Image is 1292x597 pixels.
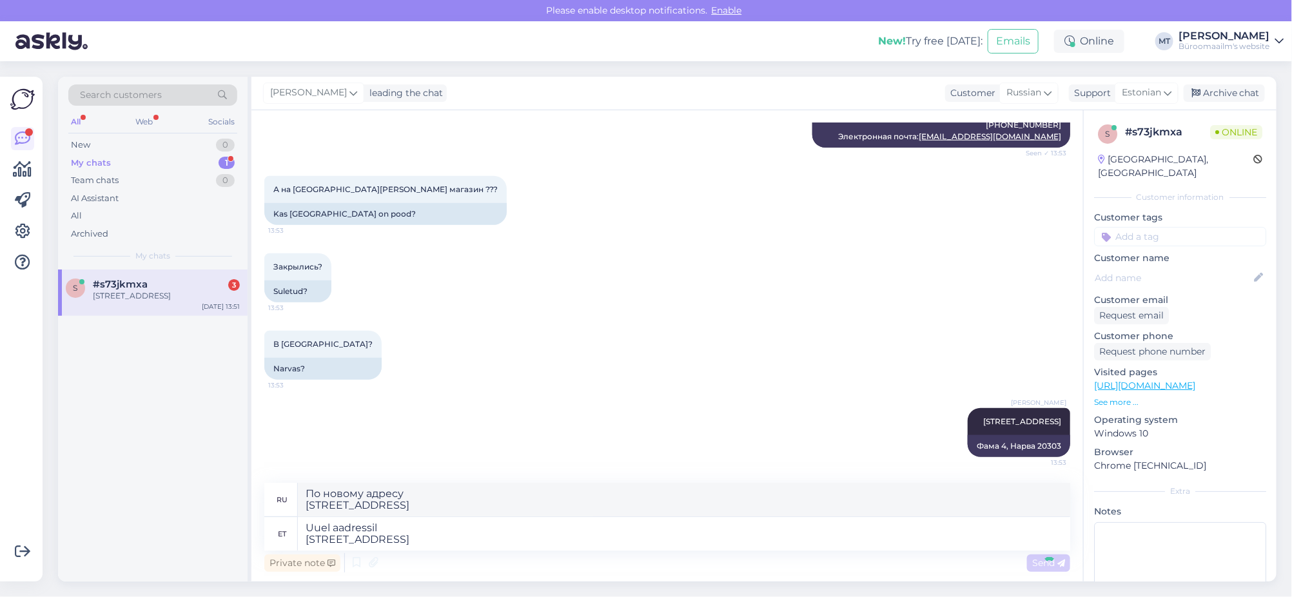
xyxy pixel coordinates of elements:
p: Customer email [1094,293,1266,307]
div: Request phone number [1094,343,1211,360]
div: Extra [1094,485,1266,497]
div: All [71,210,82,222]
span: 13:53 [1018,458,1066,467]
span: My chats [135,250,170,262]
div: AI Assistant [71,192,119,205]
div: Team chats [71,174,119,187]
div: leading the chat [364,86,443,100]
div: [STREET_ADDRESS] [93,290,240,302]
p: Browser [1094,445,1266,459]
div: Support [1069,86,1111,100]
div: 0 [216,139,235,152]
span: В [GEOGRAPHIC_DATA]? [273,339,373,349]
div: MT [1155,32,1173,50]
div: Web [133,113,156,130]
div: 1 [219,157,235,170]
div: Фама 4, Нарва 20303 [968,435,1070,457]
b: New! [878,35,906,47]
span: Online [1210,125,1262,139]
span: [STREET_ADDRESS] [983,416,1061,426]
span: Russian [1006,86,1041,100]
div: New [71,139,90,152]
a: [URL][DOMAIN_NAME] [1094,380,1195,391]
p: Customer name [1094,251,1266,265]
p: Customer phone [1094,329,1266,343]
p: Customer tags [1094,211,1266,224]
div: Archive chat [1184,84,1265,102]
div: Narvas? [264,358,382,380]
span: Enable [708,5,746,16]
p: See more ... [1094,396,1266,408]
a: [EMAIL_ADDRESS][DOMAIN_NAME] [919,132,1061,141]
img: Askly Logo [10,87,35,112]
span: Estonian [1122,86,1161,100]
div: 3 [228,279,240,291]
p: Operating system [1094,413,1266,427]
div: Büroomaailm's website [1179,41,1270,52]
span: Seen ✓ 13:53 [1018,148,1066,158]
a: [PERSON_NAME]Büroomaailm's website [1179,31,1284,52]
span: [PERSON_NAME] [270,86,347,100]
input: Add a tag [1094,227,1266,246]
div: Try free [DATE]: [878,34,983,49]
div: All [68,113,83,130]
span: 13:53 [268,303,317,313]
span: 13:53 [268,380,317,390]
span: s [73,283,78,293]
div: Request email [1094,307,1169,324]
span: Закрылись? [273,262,322,271]
div: Kas [GEOGRAPHIC_DATA] on pood? [264,203,507,225]
span: Search customers [80,88,162,102]
span: 13:53 [268,226,317,235]
div: [PERSON_NAME] [1179,31,1270,41]
div: 0 [216,174,235,187]
span: [PERSON_NAME] [1011,398,1066,407]
p: Chrome [TECHNICAL_ID] [1094,459,1266,473]
div: Archived [71,228,108,240]
div: My chats [71,157,111,170]
input: Add name [1095,271,1251,285]
div: Socials [206,113,237,130]
p: Notes [1094,505,1266,518]
div: [DATE] 13:51 [202,302,240,311]
div: Online [1054,30,1124,53]
span: #s73jkmxa [93,279,148,290]
p: Windows 10 [1094,427,1266,440]
div: Customer information [1094,191,1266,203]
p: Visited pages [1094,366,1266,379]
div: [GEOGRAPHIC_DATA], [GEOGRAPHIC_DATA] [1098,153,1253,180]
span: А на [GEOGRAPHIC_DATA][PERSON_NAME] магазин ??? [273,184,498,194]
button: Emails [988,29,1039,54]
div: Customer [945,86,995,100]
div: # s73jkmxa [1125,124,1210,140]
div: Suletud? [264,280,331,302]
span: s [1106,129,1110,139]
